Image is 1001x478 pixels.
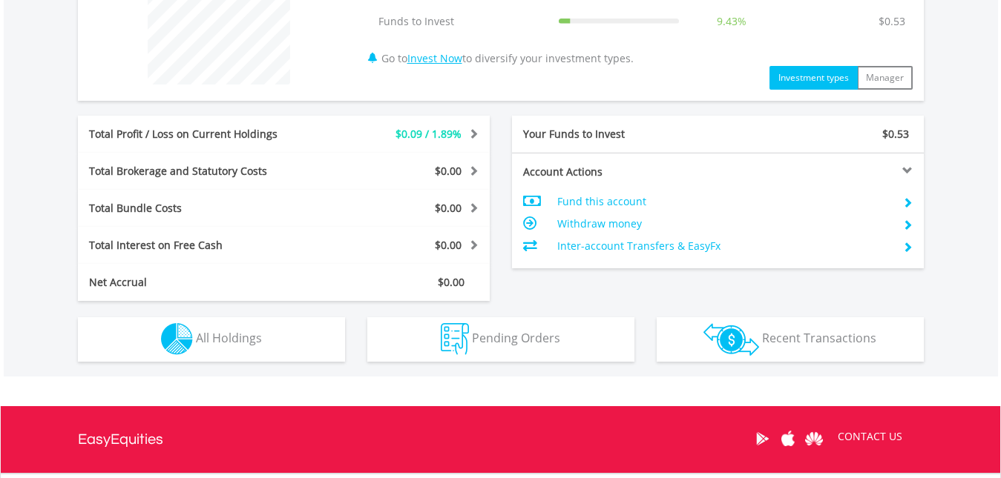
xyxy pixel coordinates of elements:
a: Google Play [749,416,775,462]
span: $0.00 [435,164,462,178]
td: Funds to Invest [371,7,551,36]
td: $0.53 [871,7,913,36]
img: transactions-zar-wht.png [703,323,759,356]
div: Net Accrual [78,275,318,290]
div: Total Profit / Loss on Current Holdings [78,127,318,142]
div: Account Actions [512,165,718,179]
td: Withdraw money [557,213,890,235]
td: Fund this account [557,190,890,213]
span: Pending Orders [472,330,560,346]
a: EasyEquities [78,406,163,473]
span: Recent Transactions [762,330,876,346]
button: Recent Transactions [657,317,924,362]
div: Total Interest on Free Cash [78,238,318,253]
div: Total Brokerage and Statutory Costs [78,164,318,179]
a: Huawei [801,416,827,462]
a: Apple [775,416,801,462]
div: Your Funds to Invest [512,127,718,142]
button: Investment types [769,66,858,90]
img: holdings-wht.png [161,323,193,355]
td: Inter-account Transfers & EasyFx [557,235,890,257]
span: All Holdings [196,330,262,346]
button: All Holdings [78,317,345,362]
div: Total Bundle Costs [78,201,318,216]
span: $0.00 [438,275,465,289]
button: Manager [857,66,913,90]
img: pending_instructions-wht.png [441,323,469,355]
a: Invest Now [407,51,462,65]
td: 9.43% [686,7,777,36]
span: $0.00 [435,201,462,215]
a: CONTACT US [827,416,913,457]
button: Pending Orders [367,317,634,362]
span: $0.53 [882,127,909,141]
span: $0.09 / 1.89% [396,127,462,141]
span: $0.00 [435,238,462,252]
